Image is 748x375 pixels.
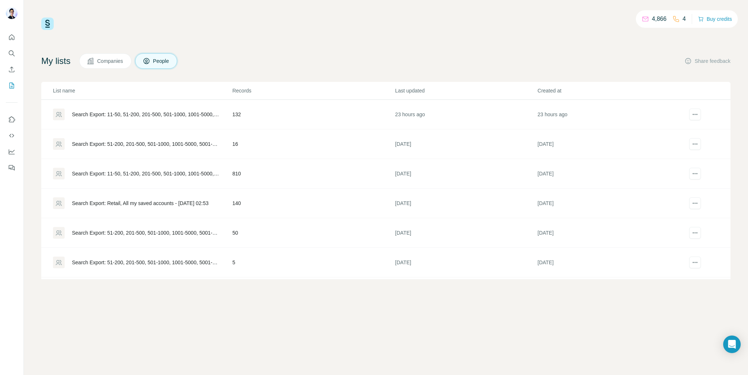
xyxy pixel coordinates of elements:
div: Search Export: 51-200, 201-500, 501-1000, 1001-5000, 5001-10,000, 10,000+, National Training And ... [72,140,220,148]
button: My lists [6,79,18,92]
div: Search Export: 51-200, 201-500, 501-1000, 1001-5000, 5001-10,000, 10,000+, National Training And ... [72,259,220,266]
td: 132 [232,100,395,129]
p: Last updated [395,87,537,94]
td: 5 [232,248,395,277]
td: [DATE] [537,159,680,189]
p: Created at [538,87,679,94]
div: Open Intercom Messenger [723,336,741,353]
td: [DATE] [537,129,680,159]
p: 4,866 [652,15,667,23]
td: 23 hours ago [537,100,680,129]
td: [DATE] [395,189,537,218]
button: Dashboard [6,145,18,158]
td: [DATE] [537,248,680,277]
td: 810 [232,159,395,189]
h4: My lists [41,55,70,67]
td: [DATE] [395,218,537,248]
td: [DATE] [537,277,680,307]
button: actions [689,257,701,268]
td: 140 [232,189,395,218]
button: actions [689,168,701,179]
span: Companies [97,57,124,65]
td: 23 hours ago [395,100,537,129]
img: Avatar [6,7,18,19]
button: Use Surfe on LinkedIn [6,113,18,126]
p: List name [53,87,232,94]
button: Search [6,47,18,60]
td: 50 [232,218,395,248]
td: [DATE] [395,159,537,189]
td: 42 [232,277,395,307]
button: Enrich CSV [6,63,18,76]
div: Search Export: 51-200, 201-500, 501-1000, 1001-5000, 5001-10,000, 10,000+, [GEOGRAPHIC_DATA], [GE... [72,229,220,236]
button: Use Surfe API [6,129,18,142]
img: Surfe Logo [41,18,54,30]
button: actions [689,197,701,209]
p: Records [232,87,394,94]
div: Search Export: 11-50, 51-200, 201-500, 501-1000, 1001-5000, 5001-10,000, 10,000+, Sales, Customer... [72,170,220,177]
div: Search Export: 11-50, 51-200, 201-500, 501-1000, 1001-5000, 5001-10,000, 10,000+, Sales, Customer... [72,111,220,118]
td: [DATE] [395,248,537,277]
td: [DATE] [395,129,537,159]
button: Quick start [6,31,18,44]
button: actions [689,227,701,239]
td: [DATE] [395,277,537,307]
td: [DATE] [537,189,680,218]
button: actions [689,138,701,150]
button: Feedback [6,161,18,174]
button: actions [689,109,701,120]
button: Buy credits [698,14,732,24]
td: [DATE] [537,218,680,248]
span: People [153,57,170,65]
div: Search Export: Retail, All my saved accounts - [DATE] 02:53 [72,200,209,207]
p: 4 [683,15,686,23]
td: 16 [232,129,395,159]
button: Share feedback [684,57,730,65]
